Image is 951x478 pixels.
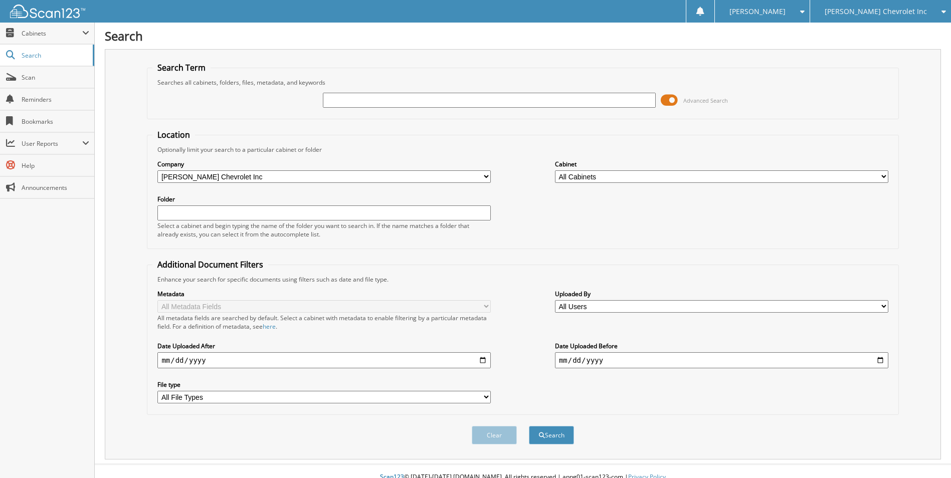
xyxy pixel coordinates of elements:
[22,161,89,170] span: Help
[472,426,517,444] button: Clear
[22,95,89,104] span: Reminders
[157,290,491,298] label: Metadata
[683,97,728,104] span: Advanced Search
[22,29,82,38] span: Cabinets
[529,426,574,444] button: Search
[555,290,888,298] label: Uploaded By
[555,160,888,168] label: Cabinet
[157,195,491,203] label: Folder
[22,117,89,126] span: Bookmarks
[555,352,888,368] input: end
[157,352,491,368] input: start
[901,430,951,478] iframe: Chat Widget
[157,380,491,389] label: File type
[263,322,276,331] a: here
[22,183,89,192] span: Announcements
[152,62,211,73] legend: Search Term
[22,139,82,148] span: User Reports
[825,9,927,15] span: [PERSON_NAME] Chevrolet Inc
[10,5,85,18] img: scan123-logo-white.svg
[152,145,893,154] div: Optionally limit your search to a particular cabinet or folder
[152,78,893,87] div: Searches all cabinets, folders, files, metadata, and keywords
[555,342,888,350] label: Date Uploaded Before
[157,314,491,331] div: All metadata fields are searched by default. Select a cabinet with metadata to enable filtering b...
[157,342,491,350] label: Date Uploaded After
[152,129,195,140] legend: Location
[22,51,88,60] span: Search
[157,221,491,238] div: Select a cabinet and begin typing the name of the folder you want to search in. If the name match...
[157,160,491,168] label: Company
[22,73,89,82] span: Scan
[152,275,893,284] div: Enhance your search for specific documents using filters such as date and file type.
[105,28,941,44] h1: Search
[152,259,268,270] legend: Additional Document Filters
[729,9,786,15] span: [PERSON_NAME]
